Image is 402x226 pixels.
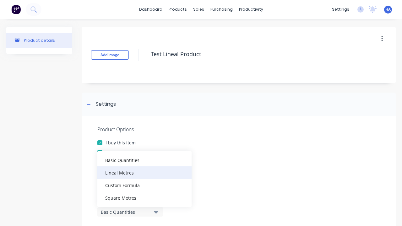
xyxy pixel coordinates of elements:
span: HA [385,7,391,12]
button: Add image [91,50,129,60]
div: Product details [24,38,55,43]
div: settings [329,5,352,14]
a: dashboard [136,5,166,14]
div: Settings [96,100,116,108]
img: Factory [11,5,21,14]
div: Lineal Metres [97,166,192,179]
div: sales [190,5,207,14]
div: purchasing [207,5,236,14]
div: Product Options [97,126,380,133]
div: Square Metres [97,191,192,204]
div: I buy this item [106,139,136,146]
div: Custom Formula [97,179,192,191]
div: Basic Quantities [101,209,151,215]
button: Basic Quantities [97,207,163,217]
div: Basic Quantities [97,154,192,166]
textarea: Test Lineal Product [148,47,384,62]
div: productivity [236,5,266,14]
div: products [166,5,190,14]
button: Product details [6,33,72,48]
div: I sell this item [106,149,135,156]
